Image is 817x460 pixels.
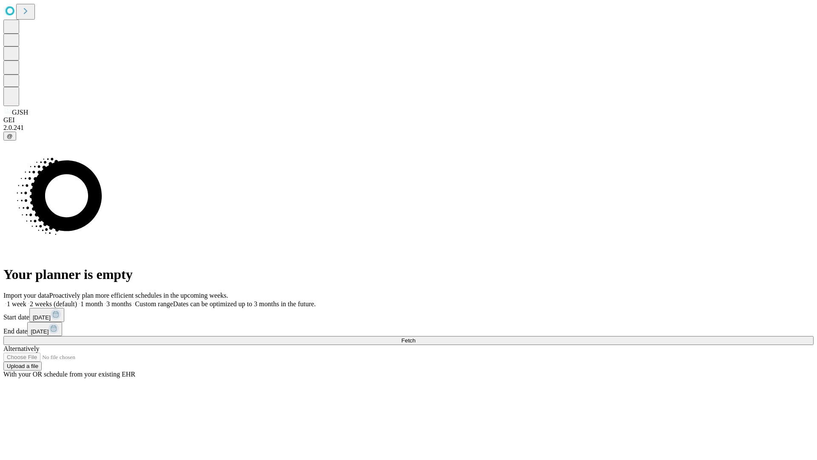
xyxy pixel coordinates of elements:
div: Start date [3,308,814,322]
button: [DATE] [27,322,62,336]
div: GEI [3,116,814,124]
span: [DATE] [31,328,49,335]
button: Upload a file [3,362,42,371]
div: End date [3,322,814,336]
span: Dates can be optimized up to 3 months in the future. [173,300,316,308]
span: @ [7,133,13,139]
h1: Your planner is empty [3,267,814,282]
span: Custom range [135,300,173,308]
button: Fetch [3,336,814,345]
span: Fetch [401,337,415,344]
span: Alternatively [3,345,39,352]
div: 2.0.241 [3,124,814,132]
span: 1 week [7,300,26,308]
span: Proactively plan more efficient schedules in the upcoming weeks. [49,292,228,299]
span: Import your data [3,292,49,299]
span: [DATE] [33,314,51,321]
span: GJSH [12,109,28,116]
span: With your OR schedule from your existing EHR [3,371,135,378]
span: 2 weeks (default) [30,300,77,308]
button: @ [3,132,16,141]
span: 1 month [80,300,103,308]
button: [DATE] [29,308,64,322]
span: 3 months [106,300,131,308]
